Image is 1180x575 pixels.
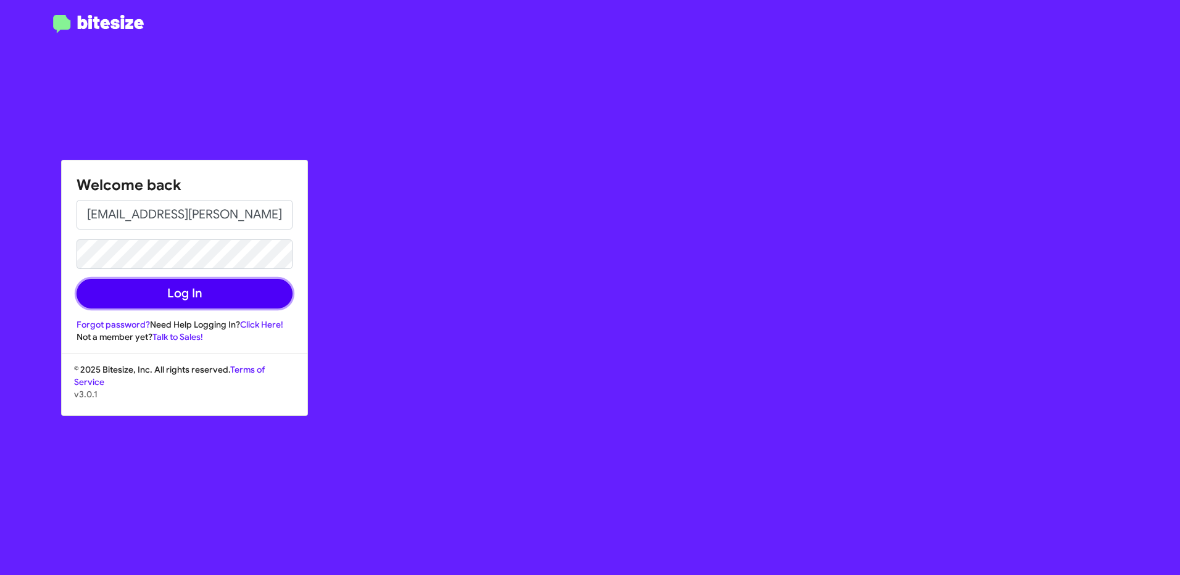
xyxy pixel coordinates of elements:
[77,331,293,343] div: Not a member yet?
[77,175,293,195] h1: Welcome back
[77,279,293,308] button: Log In
[77,318,293,331] div: Need Help Logging In?
[77,200,293,230] input: Email address
[74,364,265,387] a: Terms of Service
[74,388,295,400] p: v3.0.1
[62,363,307,415] div: © 2025 Bitesize, Inc. All rights reserved.
[152,331,203,342] a: Talk to Sales!
[240,319,283,330] a: Click Here!
[77,319,150,330] a: Forgot password?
